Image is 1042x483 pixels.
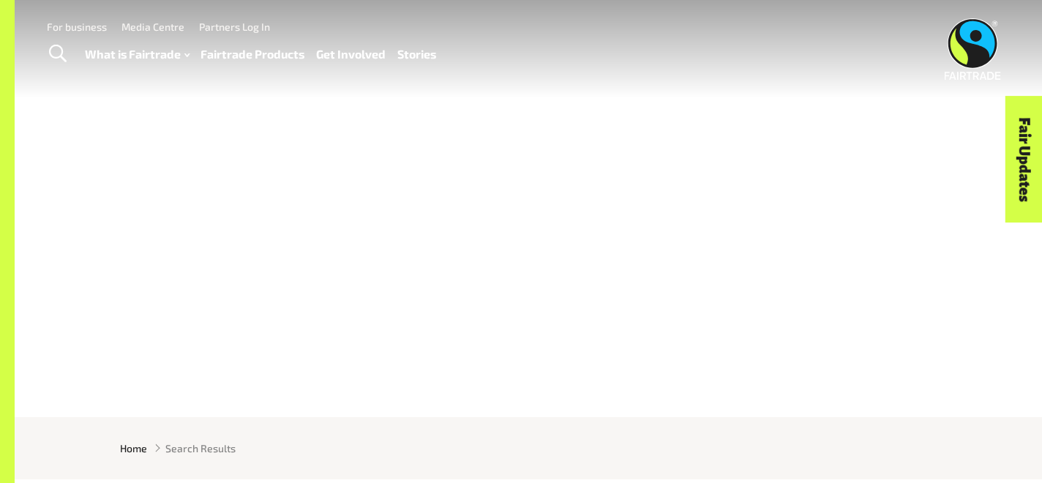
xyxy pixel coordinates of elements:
[40,36,75,72] a: Toggle Search
[316,44,386,65] a: Get Involved
[165,441,236,456] span: Search Results
[85,44,190,65] a: What is Fairtrade
[47,20,107,33] a: For business
[200,44,304,65] a: Fairtrade Products
[120,441,147,456] a: Home
[945,18,1001,80] img: Fairtrade Australia New Zealand logo
[199,20,270,33] a: Partners Log In
[397,44,436,65] a: Stories
[121,20,184,33] a: Media Centre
